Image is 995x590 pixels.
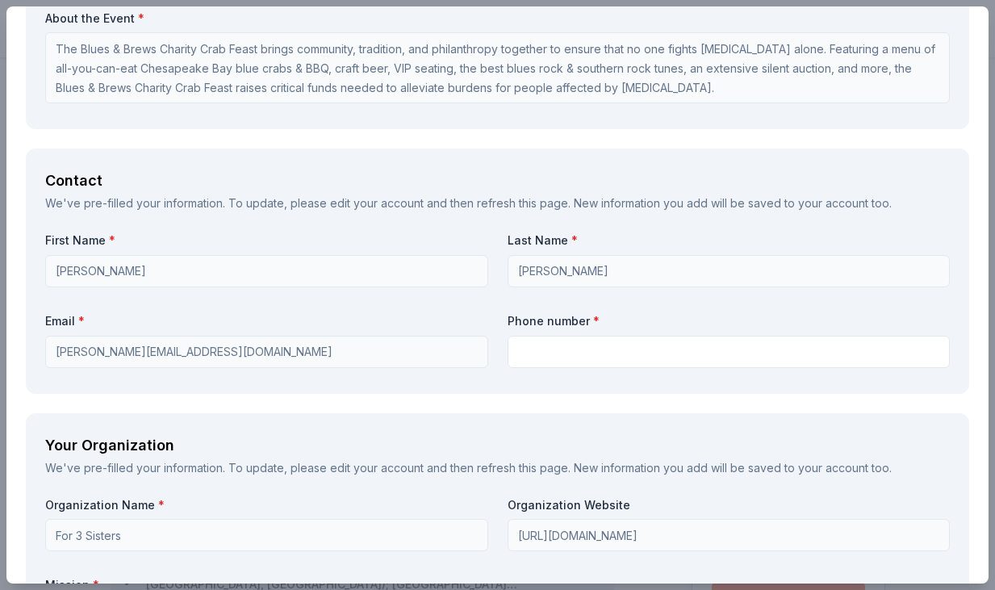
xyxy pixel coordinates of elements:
[508,313,951,329] label: Phone number
[45,194,950,213] div: We've pre-filled your information. To update, please and then refresh this page. New information ...
[330,196,424,210] a: edit your account
[508,497,951,513] label: Organization Website
[45,168,950,194] div: Contact
[45,32,950,103] textarea: The Blues & Brews Charity Crab Feast brings community, tradition, and philanthropy together to en...
[508,232,951,249] label: Last Name
[45,232,488,249] label: First Name
[45,313,488,329] label: Email
[45,458,950,478] div: We've pre-filled your information. To update, please and then refresh this page. New information ...
[45,10,950,27] label: About the Event
[45,433,950,458] div: Your Organization
[330,461,424,475] a: edit your account
[45,497,488,513] label: Organization Name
